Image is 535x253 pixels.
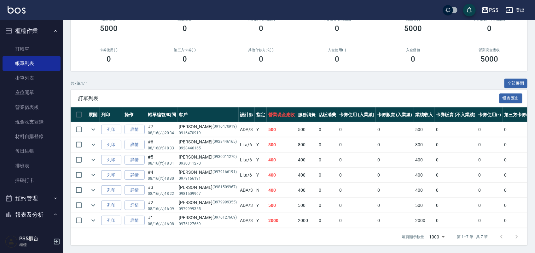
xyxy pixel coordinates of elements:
[123,107,146,122] th: 操作
[255,153,267,167] td: Y
[212,199,237,206] p: (0979999355)
[179,130,237,136] p: 0916470919
[3,129,61,144] a: 材料自購登錄
[183,24,187,33] h3: 0
[78,48,139,52] h2: 卡券使用(-)
[499,95,523,101] a: 報表匯出
[101,201,121,210] button: 列印
[414,198,435,213] td: 500
[212,184,237,191] p: (0981509967)
[177,107,239,122] th: 客戶
[499,93,523,103] button: 報表匯出
[338,107,376,122] th: 卡券使用 (入業績)
[434,122,477,137] td: 0
[146,122,177,137] td: #7
[255,168,267,183] td: Y
[434,168,477,183] td: 0
[239,183,255,198] td: ADA /3
[179,154,237,160] div: [PERSON_NAME]
[3,207,61,223] button: 報表及分析
[183,55,187,63] h3: 0
[338,183,376,198] td: 0
[3,173,61,188] a: 掃碼打卡
[376,183,414,198] td: 0
[259,24,263,33] h3: 0
[239,137,255,152] td: Lita /6
[338,168,376,183] td: 0
[267,153,296,167] td: 400
[503,198,533,213] td: 0
[101,125,121,135] button: 列印
[3,42,61,56] a: 打帳單
[414,213,435,228] td: 2000
[179,169,237,176] div: [PERSON_NAME]
[179,139,237,145] div: [PERSON_NAME]
[414,107,435,122] th: 業績收入
[376,213,414,228] td: 0
[296,168,317,183] td: 400
[148,206,176,212] p: 08/16 (六) 16:09
[434,213,477,228] td: 0
[212,169,237,176] p: (0979166191)
[239,153,255,167] td: Lita /6
[259,55,263,63] h3: 0
[179,145,237,151] p: 0928446165
[267,183,296,198] td: 400
[434,183,477,198] td: 0
[404,24,422,33] h3: 5000
[296,153,317,167] td: 400
[477,122,503,137] td: 0
[255,213,267,228] td: Y
[414,153,435,167] td: 400
[212,154,237,160] p: (0930011270)
[5,235,18,248] img: Person
[3,190,61,207] button: 預約管理
[296,137,317,152] td: 800
[101,155,121,165] button: 列印
[179,214,237,221] div: [PERSON_NAME]
[179,184,237,191] div: [PERSON_NAME]
[146,183,177,198] td: #3
[146,213,177,228] td: #1
[503,168,533,183] td: 0
[89,125,98,134] button: expand row
[376,137,414,152] td: 0
[487,24,491,33] h3: 0
[19,236,51,242] h5: PS5櫃台
[296,122,317,137] td: 500
[179,123,237,130] div: [PERSON_NAME]
[414,122,435,137] td: 500
[239,107,255,122] th: 設計師
[179,199,237,206] div: [PERSON_NAME]
[338,122,376,137] td: 0
[459,48,520,52] h2: 營業現金應收
[101,170,121,180] button: 列印
[267,137,296,152] td: 800
[434,137,477,152] td: 0
[414,137,435,152] td: 800
[125,155,145,165] a: 詳情
[100,107,123,122] th: 列印
[307,48,368,52] h2: 入金使用(-)
[414,183,435,198] td: 400
[479,4,501,17] button: PS5
[179,191,237,196] p: 0981509967
[503,213,533,228] td: 0
[179,221,237,227] p: 0976127669
[317,107,338,122] th: 店販消費
[146,137,177,152] td: #6
[3,71,61,85] a: 掛單列表
[255,198,267,213] td: Y
[296,198,317,213] td: 500
[503,107,533,122] th: 第三方卡券(-)
[477,107,503,122] th: 卡券使用(-)
[376,107,414,122] th: 卡券販賣 (入業績)
[503,137,533,152] td: 0
[376,168,414,183] td: 0
[267,213,296,228] td: 2000
[317,122,338,137] td: 0
[125,125,145,135] a: 詳情
[146,198,177,213] td: #2
[434,198,477,213] td: 0
[212,139,237,145] p: (0928446165)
